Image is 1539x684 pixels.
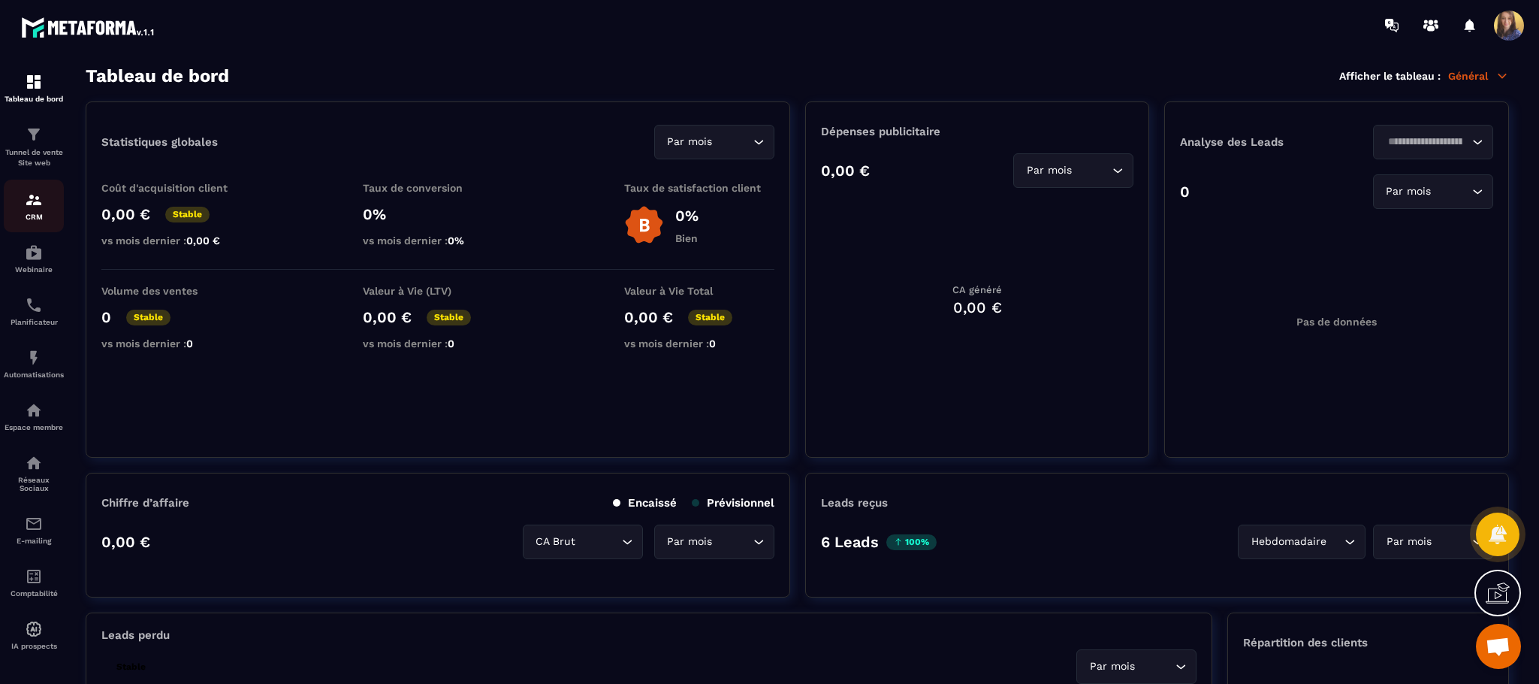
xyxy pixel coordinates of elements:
p: 0 [101,308,111,326]
p: 0,00 € [101,205,150,223]
p: 0 [1180,183,1190,201]
input: Search for option [1138,658,1172,675]
p: vs mois dernier : [363,337,513,350]
p: vs mois dernier : [101,235,252,247]
span: Par mois [664,534,716,550]
p: Statistiques globales [101,135,218,149]
a: emailemailE-mailing [4,504,64,556]
p: Coût d'acquisition client [101,182,252,194]
p: Stable [109,659,153,675]
p: Stable [126,310,170,325]
input: Search for option [1435,534,1468,550]
div: Search for option [654,525,774,559]
input: Search for option [1329,534,1341,550]
h3: Tableau de bord [86,65,229,86]
img: automations [25,401,43,419]
p: vs mois dernier : [363,235,513,247]
p: IA prospects [4,642,64,650]
p: Dépenses publicitaire [821,125,1134,138]
p: Chiffre d’affaire [101,496,189,510]
p: Stable [427,310,471,325]
p: 0% [675,207,699,225]
p: E-mailing [4,537,64,545]
img: logo [21,14,156,41]
a: automationsautomationsWebinaire [4,232,64,285]
p: 0% [363,205,513,223]
p: Planificateur [4,318,64,326]
a: formationformationTunnel de vente Site web [4,114,64,180]
input: Search for option [579,534,618,550]
a: automationsautomationsEspace membre [4,390,64,443]
a: accountantaccountantComptabilité [4,556,64,609]
a: formationformationCRM [4,180,64,232]
p: Tableau de bord [4,95,64,103]
p: Leads perdu [101,628,170,642]
p: Leads reçus [821,496,888,510]
span: 0 [709,337,716,350]
span: Par mois [1383,534,1435,550]
div: Search for option [523,525,643,559]
span: 0 [186,337,193,350]
img: automations [25,349,43,367]
p: Automatisations [4,371,64,379]
p: vs mois dernier : [101,337,252,350]
p: Comptabilité [4,589,64,598]
img: automations [25,244,43,262]
p: vs mois dernier : [624,337,774,350]
p: CRM [4,213,64,221]
img: email [25,515,43,533]
p: Prévisionnel [692,496,774,510]
img: b-badge-o.b3b20ee6.svg [624,205,664,245]
p: Bien [675,232,699,244]
p: Analyse des Leads [1180,135,1336,149]
p: Afficher le tableau : [1339,70,1441,82]
p: Encaissé [613,496,677,510]
p: 0,00 € [101,533,150,551]
span: Hebdomadaire [1248,534,1329,550]
p: Répartition des clients [1243,636,1493,649]
span: Par mois [1383,183,1435,200]
p: 100% [886,534,937,550]
img: accountant [25,567,43,586]
p: 0,00 € [821,162,870,180]
div: Search for option [1373,525,1493,559]
div: Search for option [1076,649,1196,684]
p: Volume des ventes [101,285,252,297]
span: Par mois [664,134,716,150]
p: Stable [165,207,210,222]
span: 0 [448,337,454,350]
input: Search for option [1075,162,1109,179]
p: Pas de données [1296,316,1377,328]
input: Search for option [1383,134,1468,150]
img: formation [25,126,43,144]
div: Search for option [1013,153,1133,188]
p: Valeur à Vie Total [624,285,774,297]
div: Ouvrir le chat [1476,624,1521,669]
p: 0,00 € [363,308,412,326]
input: Search for option [716,134,750,150]
span: Par mois [1023,162,1075,179]
img: social-network [25,454,43,472]
p: Réseaux Sociaux [4,476,64,492]
p: Général [1448,69,1509,83]
img: formation [25,191,43,209]
input: Search for option [716,534,750,550]
span: 0,00 € [186,235,220,247]
input: Search for option [1435,183,1468,200]
a: schedulerschedulerPlanificateur [4,285,64,337]
span: 0% [448,235,464,247]
a: automationsautomationsAutomatisations [4,337,64,390]
p: Taux de conversion [363,182,513,194]
p: Webinaire [4,265,64,274]
a: social-networksocial-networkRéseaux Sociaux [4,443,64,504]
p: Tunnel de vente Site web [4,147,64,168]
p: Valeur à Vie (LTV) [363,285,513,297]
p: 0,00 € [624,308,673,326]
p: Espace membre [4,423,64,431]
a: formationformationTableau de bord [4,62,64,114]
div: Search for option [1238,525,1365,559]
img: formation [25,73,43,91]
div: Search for option [1373,125,1493,159]
div: Search for option [1373,174,1493,209]
div: Search for option [654,125,774,159]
